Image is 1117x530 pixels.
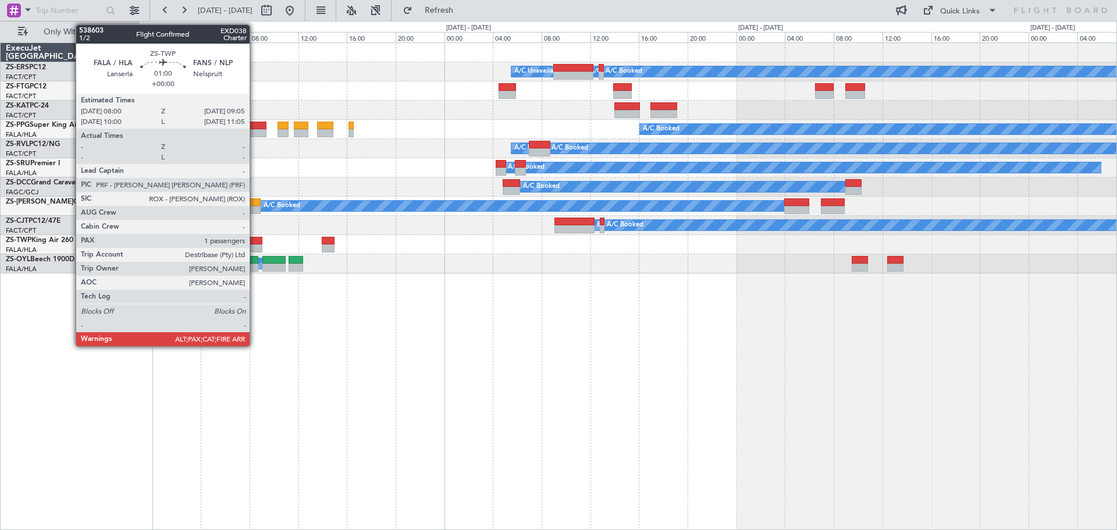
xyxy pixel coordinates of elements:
div: [DATE] - [DATE] [154,23,199,33]
div: 04:00 [785,32,834,42]
div: [DATE] - [DATE] [1030,23,1075,33]
div: 20:00 [980,32,1029,42]
div: 00:00 [152,32,201,42]
div: A/C Booked [607,216,643,234]
a: FACT/CPT [6,111,36,120]
a: FALA/HLA [6,169,37,177]
div: A/C Booked [552,140,588,157]
input: Trip Number [35,2,102,19]
div: A/C Booked [643,120,680,138]
div: [DATE] - [DATE] [446,23,491,33]
div: A/C Booked [264,197,300,215]
a: FAGC/GCJ [6,188,38,197]
span: ZS-SRU [6,160,30,167]
div: 20:00 [688,32,737,42]
div: A/C Booked [606,63,642,80]
div: 04:00 [201,32,250,42]
span: ZS-ERS [6,64,29,71]
div: 16:00 [639,32,688,42]
a: ZS-SRUPremier I [6,160,60,167]
div: 16:00 [931,32,980,42]
div: 20:00 [396,32,444,42]
a: ZS-TWPKing Air 260 [6,237,73,244]
div: A/C Unavailable [514,140,563,157]
a: ZS-OYLBeech 1900D [6,256,74,263]
span: ZS-CJT [6,218,29,225]
span: [DATE] - [DATE] [198,5,252,16]
div: Quick Links [940,6,980,17]
div: 12:00 [883,32,931,42]
button: Refresh [397,1,467,20]
a: FACT/CPT [6,150,36,158]
button: Only With Activity [13,23,126,41]
div: 08:00 [834,32,883,42]
a: ZS-DCCGrand Caravan - C208 [6,179,103,186]
div: [DATE] - [DATE] [738,23,783,33]
button: Quick Links [917,1,1003,20]
a: ZS-[PERSON_NAME]CL601-3R [6,198,105,205]
div: 08:00 [250,32,298,42]
div: 04:00 [493,32,542,42]
div: 00:00 [1029,32,1077,42]
div: A/C Unavailable [514,63,563,80]
span: ZS-RVL [6,141,29,148]
span: ZS-KAT [6,102,30,109]
a: FACT/CPT [6,226,36,235]
span: ZS-FTG [6,83,30,90]
div: 08:00 [542,32,590,42]
div: 00:00 [444,32,493,42]
a: ZS-KATPC-24 [6,102,49,109]
a: FALA/HLA [6,246,37,254]
div: 00:00 [737,32,785,42]
a: ZS-FTGPC12 [6,83,47,90]
span: Refresh [415,6,464,15]
span: ZS-PPG [6,122,30,129]
span: ZS-[PERSON_NAME] [6,198,73,205]
span: ZS-DCC [6,179,31,186]
a: FACT/CPT [6,73,36,81]
span: Only With Activity [30,28,123,36]
div: 12:00 [590,32,639,42]
a: ZS-CJTPC12/47E [6,218,61,225]
span: ZS-OYL [6,256,30,263]
a: FACT/CPT [6,92,36,101]
div: 16:00 [347,32,396,42]
a: ZS-PPGSuper King Air 200 [6,122,94,129]
a: FALA/HLA [6,265,37,273]
div: A/C Booked [523,178,560,195]
a: FALA/HLA [6,130,37,139]
a: ZS-ERSPC12 [6,64,46,71]
div: 12:00 [298,32,347,42]
a: ZS-RVLPC12/NG [6,141,60,148]
div: A/C Booked [508,159,545,176]
span: ZS-TWP [6,237,31,244]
